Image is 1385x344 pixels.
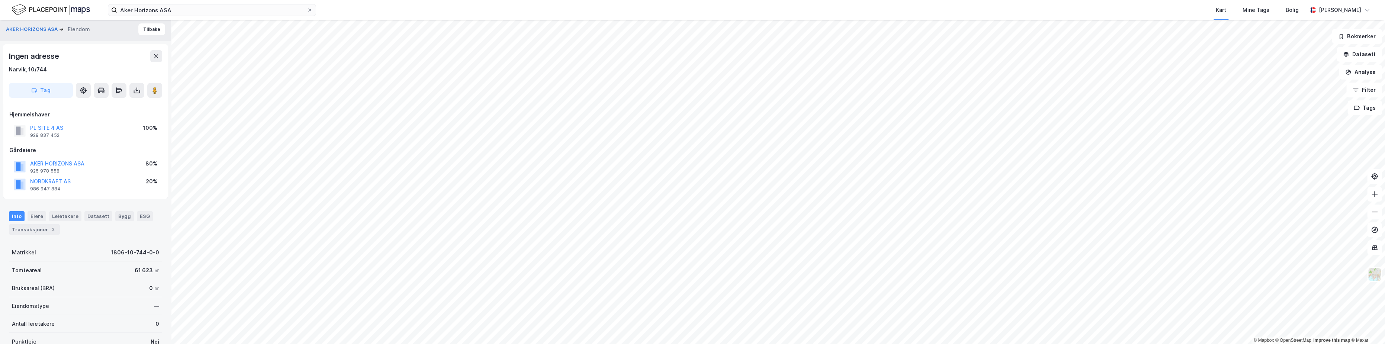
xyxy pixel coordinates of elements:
div: Ingen adresse [9,50,60,62]
button: Filter [1346,83,1382,97]
div: 100% [143,123,157,132]
div: 2 [49,226,57,233]
a: Improve this map [1313,338,1350,343]
div: 0 [155,319,159,328]
div: 925 978 558 [30,168,60,174]
a: OpenStreetMap [1275,338,1311,343]
div: Eiere [28,211,46,221]
button: Tilbake [138,23,165,35]
div: Eiendomstype [12,302,49,311]
div: 61 623 ㎡ [135,266,159,275]
img: logo.f888ab2527a4732fd821a326f86c7f29.svg [12,3,90,16]
div: Leietakere [49,211,81,221]
button: Bokmerker [1332,29,1382,44]
div: Gårdeiere [9,146,162,155]
div: Datasett [84,211,112,221]
div: 1806-10-744-0-0 [111,248,159,257]
div: Bolig [1286,6,1299,15]
div: Matrikkel [12,248,36,257]
button: Analyse [1339,65,1382,80]
div: Mine Tags [1243,6,1269,15]
div: ESG [137,211,153,221]
div: 0 ㎡ [149,284,159,293]
div: Info [9,211,25,221]
a: Mapbox [1253,338,1274,343]
button: Tags [1347,100,1382,115]
div: Narvik, 10/744 [9,65,47,74]
iframe: Chat Widget [1348,308,1385,344]
div: 929 837 452 [30,132,60,138]
div: 986 947 884 [30,186,61,192]
button: Tag [9,83,73,98]
div: — [154,302,159,311]
div: 20% [146,177,157,186]
div: Antall leietakere [12,319,55,328]
div: Tomteareal [12,266,42,275]
div: [PERSON_NAME] [1319,6,1361,15]
div: Hjemmelshaver [9,110,162,119]
img: Z [1368,267,1382,282]
div: Kart [1216,6,1226,15]
div: Transaksjoner [9,224,60,235]
div: 80% [145,159,157,168]
div: Bruksareal (BRA) [12,284,55,293]
input: Søk på adresse, matrikkel, gårdeiere, leietakere eller personer [117,4,307,16]
button: AKER HORIZONS ASA [6,26,59,33]
button: Datasett [1337,47,1382,62]
div: Eiendom [68,25,90,34]
div: Bygg [115,211,134,221]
